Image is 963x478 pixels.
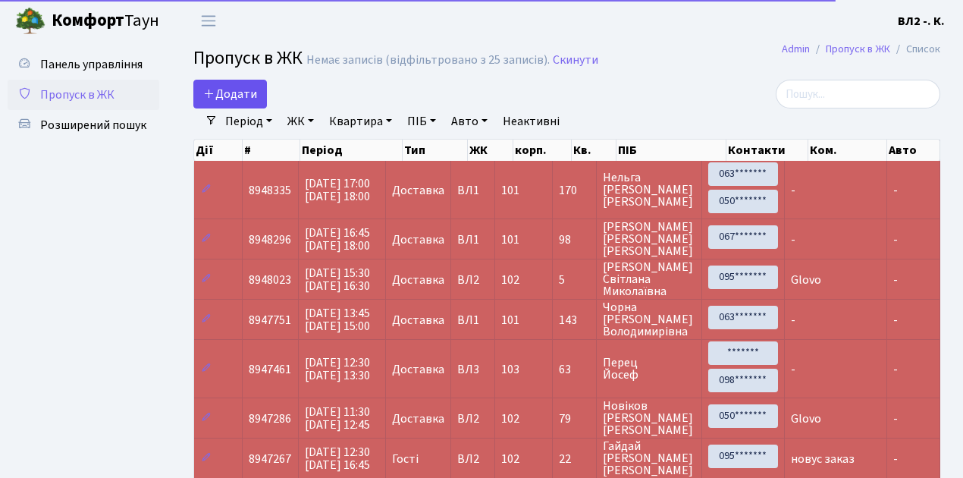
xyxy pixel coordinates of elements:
[457,453,488,465] span: ВЛ2
[52,8,159,34] span: Таун
[457,234,488,246] span: ВЛ1
[559,453,590,465] span: 22
[40,86,114,103] span: Пропуск в ЖК
[392,234,444,246] span: Доставка
[791,272,821,288] span: Glovo
[243,140,300,161] th: #
[8,49,159,80] a: Панель управління
[501,182,519,199] span: 101
[559,184,590,197] span: 170
[559,274,590,286] span: 5
[887,140,940,161] th: Авто
[468,140,513,161] th: ЖК
[559,413,590,425] span: 79
[40,56,143,73] span: Панель управління
[791,312,795,329] span: -
[457,274,488,286] span: ВЛ2
[300,140,402,161] th: Період
[553,53,598,68] a: Скинути
[893,231,898,248] span: -
[52,8,124,33] b: Комфорт
[249,410,291,427] span: 8947286
[305,265,370,294] span: [DATE] 15:30 [DATE] 16:30
[890,41,940,58] li: Список
[457,363,488,376] span: ВЛ3
[190,8,227,33] button: Переключити навігацію
[893,312,898,329] span: -
[249,361,291,378] span: 8947461
[392,184,444,197] span: Доставка
[457,413,488,425] span: ВЛ2
[249,272,291,288] span: 8948023
[501,231,519,248] span: 101
[401,108,442,134] a: ПІБ
[603,221,695,257] span: [PERSON_NAME] [PERSON_NAME] [PERSON_NAME]
[898,13,945,30] b: ВЛ2 -. К.
[40,117,146,134] span: Розширений пошук
[603,301,695,338] span: Чорна [PERSON_NAME] Володимирівна
[281,108,320,134] a: ЖК
[194,140,243,161] th: Дії
[392,314,444,326] span: Доставка
[501,361,519,378] span: 103
[193,45,303,71] span: Пропуск в ЖК
[893,410,898,427] span: -
[791,231,795,248] span: -
[306,53,550,68] div: Немає записів (відфільтровано з 25 записів).
[305,444,370,473] span: [DATE] 12:30 [DATE] 16:45
[759,33,963,65] nav: breadcrumb
[323,108,398,134] a: Квартира
[603,440,695,476] span: Гайдай [PERSON_NAME] [PERSON_NAME]
[603,357,695,381] span: Перец Йосеф
[603,400,695,436] span: Новіков [PERSON_NAME] [PERSON_NAME]
[249,182,291,199] span: 8948335
[392,274,444,286] span: Доставка
[445,108,494,134] a: Авто
[808,140,887,161] th: Ком.
[249,231,291,248] span: 8948296
[501,272,519,288] span: 102
[457,314,488,326] span: ВЛ1
[501,312,519,329] span: 101
[8,80,159,110] a: Пропуск в ЖК
[501,451,519,467] span: 102
[616,140,726,161] th: ПІБ
[782,41,810,57] a: Admin
[898,12,945,30] a: ВЛ2 -. К.
[249,312,291,329] span: 8947751
[305,225,370,254] span: [DATE] 16:45 [DATE] 18:00
[726,140,808,161] th: Контакти
[392,413,444,425] span: Доставка
[893,272,898,288] span: -
[893,451,898,467] span: -
[572,140,616,161] th: Кв.
[776,80,940,108] input: Пошук...
[893,182,898,199] span: -
[203,86,257,102] span: Додати
[15,6,45,36] img: logo.png
[893,361,898,378] span: -
[305,175,370,205] span: [DATE] 17:00 [DATE] 18:00
[791,410,821,427] span: Glovo
[559,234,590,246] span: 98
[392,453,419,465] span: Гості
[497,108,566,134] a: Неактивні
[305,305,370,335] span: [DATE] 13:45 [DATE] 15:00
[513,140,572,161] th: корп.
[249,451,291,467] span: 8947267
[305,354,370,384] span: [DATE] 12:30 [DATE] 13:30
[193,80,267,108] a: Додати
[603,171,695,208] span: Нельга [PERSON_NAME] [PERSON_NAME]
[305,404,370,433] span: [DATE] 11:30 [DATE] 12:45
[559,314,590,326] span: 143
[826,41,890,57] a: Пропуск в ЖК
[791,361,795,378] span: -
[392,363,444,376] span: Доставка
[403,140,468,161] th: Тип
[457,184,488,197] span: ВЛ1
[559,363,590,376] span: 63
[791,451,855,467] span: новус заказ
[501,410,519,427] span: 102
[603,261,695,297] span: [PERSON_NAME] Світлана Миколаївна
[219,108,278,134] a: Період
